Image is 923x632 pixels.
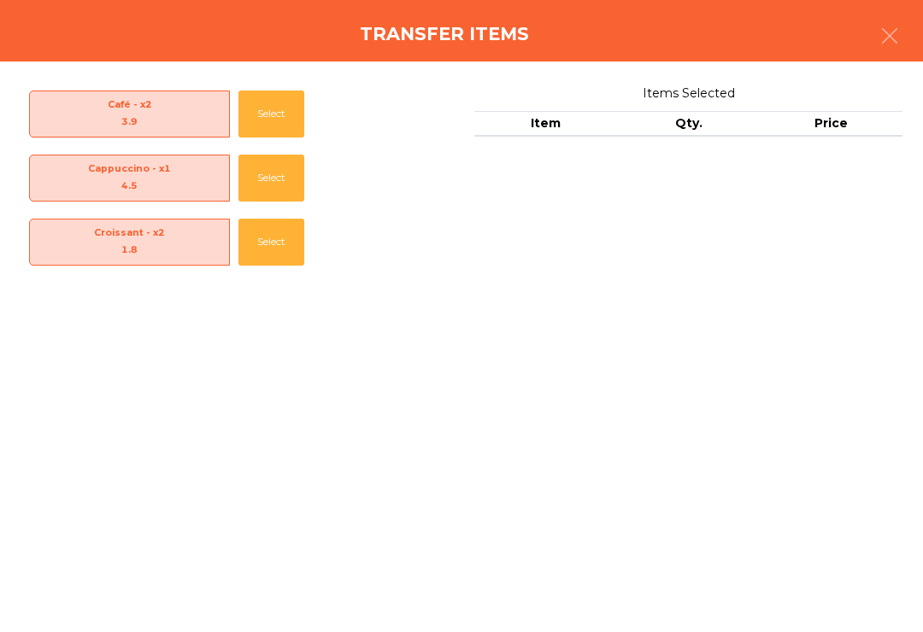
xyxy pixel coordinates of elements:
[30,178,229,196] div: 4.5
[30,97,229,132] span: Café - x2
[760,111,902,137] th: Price
[30,161,229,196] span: Cappuccino - x1
[238,91,304,138] button: Select
[30,225,229,260] span: Croissant - x2
[238,155,304,202] button: Select
[30,242,229,260] div: 1.8
[474,111,617,137] th: Item
[238,219,304,266] button: Select
[474,82,902,105] span: Items Selected
[30,114,229,132] div: 3.9
[617,111,760,137] th: Qty.
[360,21,529,47] h4: Transfer items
